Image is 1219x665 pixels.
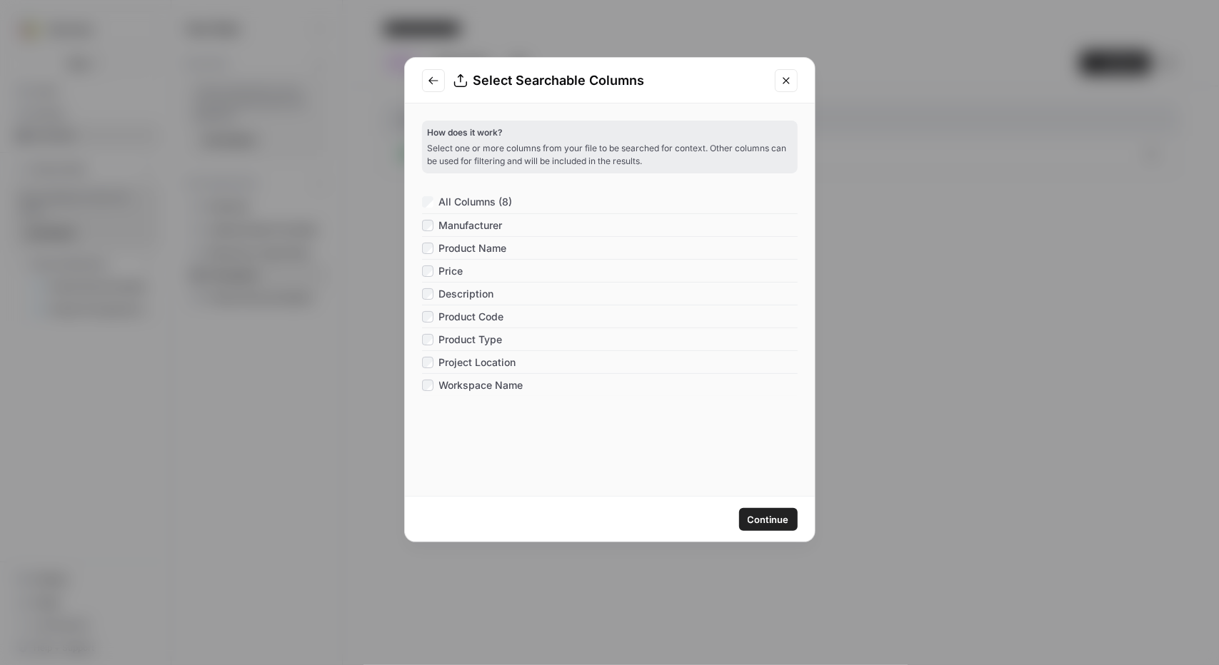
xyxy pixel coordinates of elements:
[422,196,433,208] input: All Columns (8)
[748,512,789,527] span: Continue
[422,220,433,231] input: Manufacturer
[439,287,494,301] span: Description
[739,508,798,531] button: Continue
[422,380,433,391] input: Workspace Name
[775,69,798,92] button: Close modal
[422,265,433,277] input: Price
[439,355,516,370] span: Project Location
[422,334,433,345] input: Product Type
[428,142,792,168] p: Select one or more columns from your file to be searched for context. Other columns can be used f...
[439,218,503,233] span: Manufacturer
[439,378,523,392] span: Workspace Name
[439,332,503,347] span: Product Type
[439,241,507,255] span: Product Name
[422,243,433,254] input: Product Name
[422,69,445,92] button: Go to previous step
[439,310,504,324] span: Product Code
[439,195,513,209] span: All Columns (8)
[453,71,766,91] div: Select Searchable Columns
[439,264,463,278] span: Price
[422,311,433,323] input: Product Code
[422,288,433,300] input: Description
[428,126,792,139] p: How does it work?
[422,357,433,368] input: Project Location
